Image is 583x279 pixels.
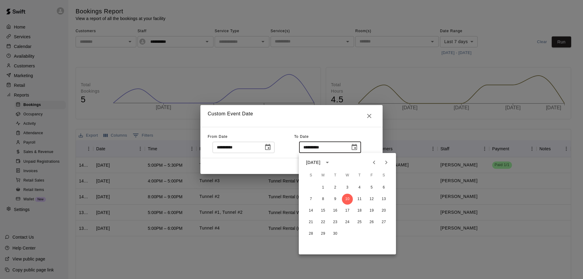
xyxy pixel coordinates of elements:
button: 8 [318,194,329,205]
button: 19 [366,205,377,216]
button: 20 [378,205,389,216]
span: From Date [208,134,228,139]
button: Previous month [368,156,380,168]
button: 16 [330,205,341,216]
button: 21 [305,217,316,228]
button: 25 [354,217,365,228]
span: Monday [318,169,329,182]
span: Wednesday [342,169,353,182]
button: 2 [330,182,341,193]
button: Choose date, selected date is Sep 10, 2025 [348,141,360,153]
button: 24 [342,217,353,228]
button: 23 [330,217,341,228]
button: 3 [342,182,353,193]
button: 11 [354,194,365,205]
span: Tuesday [330,169,341,182]
button: 9 [330,194,341,205]
span: Friday [366,169,377,182]
span: To Date [294,134,309,139]
span: Saturday [378,169,389,182]
button: 14 [305,205,316,216]
button: 26 [366,217,377,228]
button: 4 [354,182,365,193]
div: [DATE] [306,159,320,166]
span: Thursday [354,169,365,182]
button: 13 [378,194,389,205]
button: Choose date, selected date is Aug 18, 2025 [262,141,274,153]
span: Sunday [305,169,316,182]
button: 30 [330,228,341,239]
button: 10 [342,194,353,205]
button: 28 [305,228,316,239]
button: Close [363,110,375,122]
button: 22 [318,217,329,228]
button: 6 [378,182,389,193]
button: 29 [318,228,329,239]
button: Next month [380,156,392,168]
button: 5 [366,182,377,193]
button: 27 [378,217,389,228]
button: 1 [318,182,329,193]
h2: Custom Event Date [200,105,383,127]
button: 18 [354,205,365,216]
button: calendar view is open, switch to year view [322,157,332,168]
button: 15 [318,205,329,216]
button: 12 [366,194,377,205]
button: 17 [342,205,353,216]
button: 7 [305,194,316,205]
